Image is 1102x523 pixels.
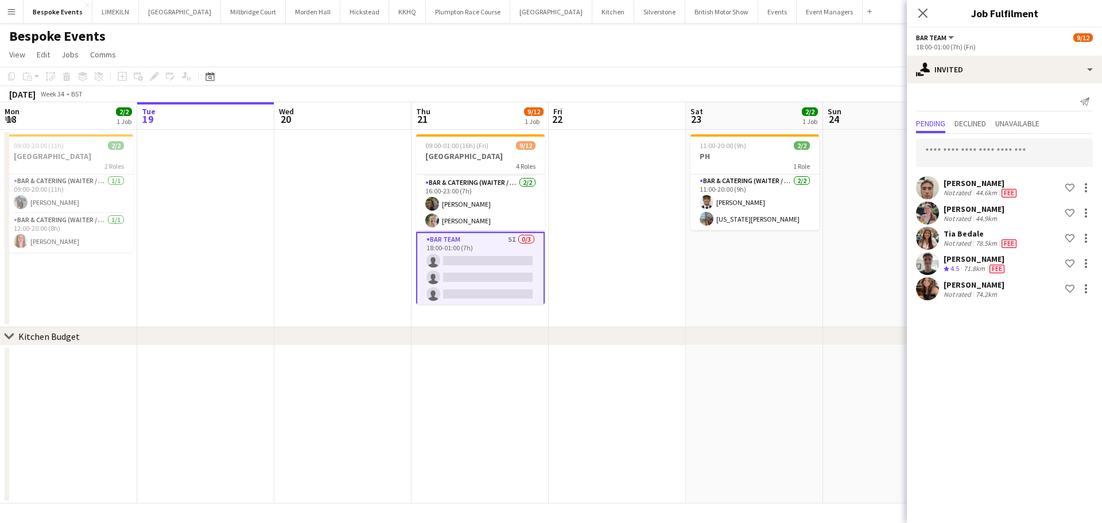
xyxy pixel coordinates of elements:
span: 21 [414,113,430,126]
div: Crew has different fees then in role [987,264,1007,274]
div: 71.8km [961,264,987,274]
span: 22 [552,113,562,126]
a: Jobs [57,47,83,62]
span: Sat [690,106,703,117]
div: Crew has different fees then in role [999,188,1019,197]
app-card-role: Bar & Catering (Waiter / waitress)2/211:00-20:00 (9h)[PERSON_NAME][US_STATE][PERSON_NAME] [690,175,819,230]
span: Sun [828,106,841,117]
span: 9/12 [1073,33,1093,42]
span: 4.5 [950,264,959,273]
span: 2/2 [794,141,810,150]
span: Comms [90,49,116,60]
span: 18 [3,113,20,126]
div: 74.2km [973,290,999,299]
button: Hickstead [340,1,389,23]
span: Pending [916,119,945,127]
button: Bespoke Events [24,1,92,23]
h3: [GEOGRAPHIC_DATA] [5,151,133,161]
span: 1 Role [793,162,810,171]
div: [DATE] [9,88,36,100]
span: Fee [990,265,1004,273]
span: 9/12 [516,141,536,150]
h1: Bespoke Events [9,28,106,45]
span: 23 [689,113,703,126]
span: Fri [553,106,562,117]
span: Wed [279,106,294,117]
button: Kitchen [592,1,634,23]
h3: PH [690,151,819,161]
span: Declined [954,119,986,127]
button: LIMEKILN [92,1,139,23]
span: Week 34 [38,90,67,98]
span: Mon [5,106,20,117]
a: Comms [86,47,121,62]
span: 2/2 [116,107,132,116]
app-card-role: Bar & Catering (Waiter / waitress)1/112:00-20:00 (8h)[PERSON_NAME] [5,214,133,253]
span: Thu [416,106,430,117]
span: 9/12 [524,107,544,116]
div: [PERSON_NAME] [944,178,1019,188]
span: 11:00-20:00 (9h) [700,141,746,150]
div: Invited [907,56,1102,83]
app-card-role: Bar & Catering (Waiter / waitress)1/109:00-20:00 (11h)[PERSON_NAME] [5,175,133,214]
span: 4 Roles [516,162,536,171]
span: 2/2 [802,107,818,116]
span: 2/2 [108,141,124,150]
a: Edit [32,47,55,62]
button: Silverstone [634,1,685,23]
button: Plumpton Race Course [426,1,510,23]
span: 19 [140,113,156,126]
button: Morden Hall [286,1,340,23]
button: Millbridge Court [221,1,286,23]
div: BST [71,90,83,98]
div: 1 Job [525,117,543,126]
app-card-role: Bar Team5I0/318:00-01:00 (7h) [416,232,545,307]
div: Not rated [944,214,973,223]
app-job-card: 09:00-01:00 (16h) (Fri)9/12[GEOGRAPHIC_DATA]4 Roles[PERSON_NAME][PERSON_NAME][PERSON_NAME]Bar & C... [416,134,545,304]
button: Event Managers [797,1,863,23]
app-job-card: 09:00-20:00 (11h)2/2[GEOGRAPHIC_DATA]2 RolesBar & Catering (Waiter / waitress)1/109:00-20:00 (11h... [5,134,133,253]
a: View [5,47,30,62]
div: Not rated [944,239,973,248]
span: Fee [1002,239,1016,248]
span: 20 [277,113,294,126]
span: Bar Team [916,33,946,42]
span: Fee [1002,189,1016,197]
span: Unavailable [995,119,1039,127]
div: 44.6km [973,188,999,197]
button: KKHQ [389,1,426,23]
div: 1 Job [802,117,817,126]
div: [PERSON_NAME] [944,204,1004,214]
div: [PERSON_NAME] [944,280,1004,290]
button: Events [758,1,797,23]
div: 78.5km [973,239,999,248]
div: Not rated [944,290,973,299]
button: [GEOGRAPHIC_DATA] [510,1,592,23]
div: Not rated [944,188,973,197]
div: 18:00-01:00 (7h) (Fri) [916,42,1093,51]
span: 2 Roles [104,162,124,171]
div: 1 Job [117,117,131,126]
app-job-card: 11:00-20:00 (9h)2/2PH1 RoleBar & Catering (Waiter / waitress)2/211:00-20:00 (9h)[PERSON_NAME][US_... [690,134,819,230]
div: 44.9km [973,214,999,223]
h3: [GEOGRAPHIC_DATA] [416,151,545,161]
div: Crew has different fees then in role [999,239,1019,248]
button: Bar Team [916,33,956,42]
span: 09:00-01:00 (16h) (Fri) [425,141,488,150]
div: Kitchen Budget [18,331,80,342]
app-card-role: Bar & Catering (Waiter / waitress)2/216:00-23:00 (7h)[PERSON_NAME][PERSON_NAME] [416,176,545,232]
span: 09:00-20:00 (11h) [14,141,64,150]
span: Edit [37,49,50,60]
span: View [9,49,25,60]
span: Jobs [61,49,79,60]
h3: Job Fulfilment [907,6,1102,21]
span: 24 [826,113,841,126]
button: [GEOGRAPHIC_DATA] [139,1,221,23]
div: [PERSON_NAME] [944,254,1007,264]
div: Tia Bedale [944,228,1019,239]
button: British Motor Show [685,1,758,23]
span: Tue [142,106,156,117]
